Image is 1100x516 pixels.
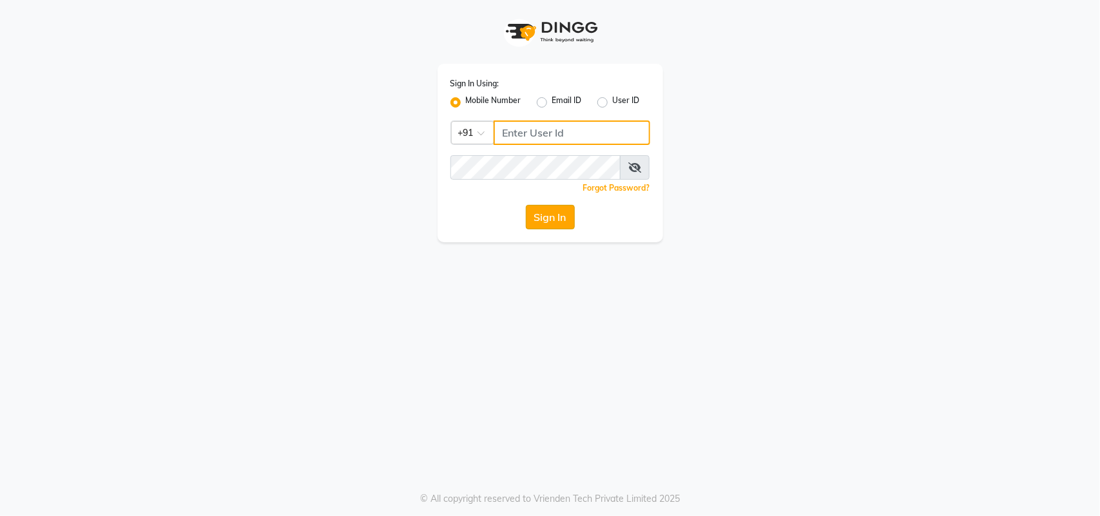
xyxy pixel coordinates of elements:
[499,13,602,51] img: logo1.svg
[494,120,650,145] input: Username
[613,95,640,110] label: User ID
[526,205,575,229] button: Sign In
[552,95,582,110] label: Email ID
[583,183,650,193] a: Forgot Password?
[450,78,499,90] label: Sign In Using:
[450,155,621,180] input: Username
[466,95,521,110] label: Mobile Number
